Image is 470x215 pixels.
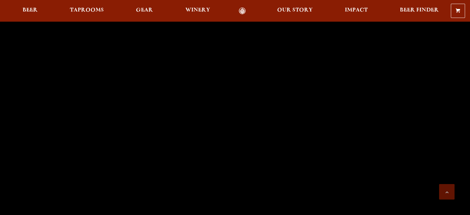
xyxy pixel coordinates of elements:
a: Beer Finder [396,7,443,15]
a: Scroll to top [439,184,455,200]
span: Winery [185,8,210,13]
a: Impact [341,7,372,15]
a: Gear [132,7,157,15]
a: Our Story [273,7,317,15]
a: Beer [19,7,42,15]
span: Gear [136,8,153,13]
span: Beer [23,8,38,13]
span: Our Story [277,8,313,13]
a: Winery [181,7,214,15]
span: Beer Finder [400,8,439,13]
a: Odell Home [231,7,254,15]
a: Taprooms [66,7,108,15]
span: Taprooms [70,8,104,13]
span: Impact [345,8,368,13]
